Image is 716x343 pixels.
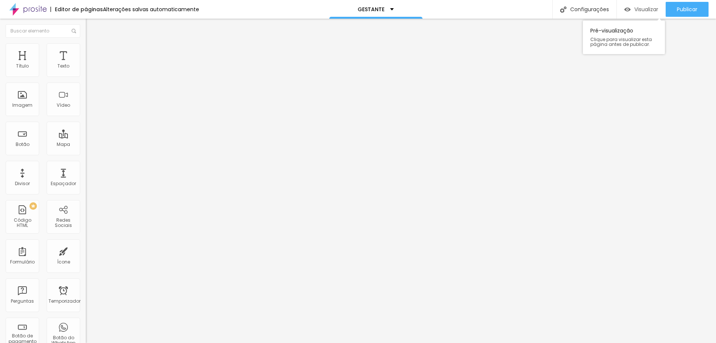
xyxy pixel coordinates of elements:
font: Mapa [57,141,70,147]
font: Vídeo [57,102,70,108]
img: Ícone [72,29,76,33]
font: Texto [57,63,69,69]
font: Formulário [10,259,35,265]
font: Pré-visualização [590,27,633,34]
img: view-1.svg [624,6,631,13]
font: Divisor [15,180,30,187]
button: Publicar [666,2,709,17]
font: Publicar [677,6,697,13]
font: Redes Sociais [55,217,72,228]
font: Visualizar [634,6,658,13]
font: Espaçador [51,180,76,187]
font: Temporizador [48,298,81,304]
font: Clique para visualizar esta página antes de publicar. [590,36,652,47]
input: Buscar elemento [6,24,80,38]
font: Editor de páginas [55,6,103,13]
font: Ícone [57,259,70,265]
font: Imagem [12,102,32,108]
button: Visualizar [617,2,666,17]
font: GESTANTE [358,6,384,13]
img: Ícone [560,6,566,13]
font: Título [16,63,29,69]
font: Alterações salvas automaticamente [103,6,199,13]
font: Perguntas [11,298,34,304]
font: Botão [16,141,29,147]
font: Código HTML [14,217,31,228]
font: Configurações [570,6,609,13]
